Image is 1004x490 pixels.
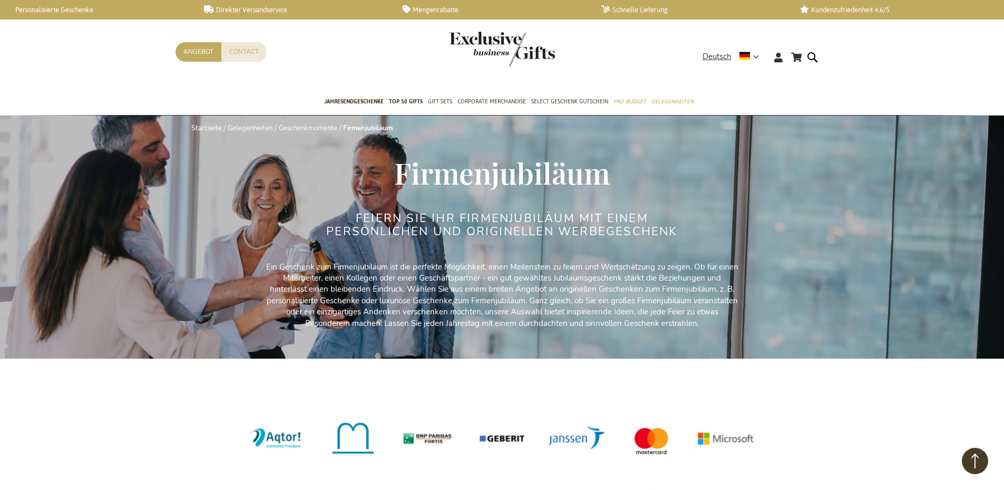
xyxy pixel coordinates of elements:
span: Gift Sets [428,96,452,107]
a: Pro Budget [613,89,646,116]
a: Contact [221,42,267,62]
span: TOP 50 Gifts [389,96,423,107]
a: Gelegenheiten [228,123,272,133]
a: Gelegenheiten [651,89,694,116]
a: Mengenrabatte [403,5,584,14]
strong: Firmenjubiläum [343,123,393,133]
span: Corporate Merchandise [457,96,526,107]
a: Jahresendgeschenke [325,89,384,116]
a: store logo [450,32,502,66]
a: TOP 50 Gifts [389,89,423,116]
div: Deutsch [703,51,766,63]
a: Schnelle Lieferung [601,5,783,14]
a: Direkter Versandservice [204,5,386,14]
img: Exclusive Business gifts logo [450,32,555,66]
a: Corporate Merchandise [457,89,526,116]
span: Select Geschenk Gutschein [531,96,608,107]
a: Select Geschenk Gutschein [531,89,608,116]
span: Jahresendgeschenke [325,96,384,107]
span: Deutsch [703,51,732,63]
a: Kundenzufriedenheit 4,6/5 [800,5,982,14]
a: Gift Sets [428,89,452,116]
a: Personalisierte Geschenke [5,5,187,14]
p: Ein Geschenk zum Firmenjubiläum ist die perfekte Möglichkeit, einen Meilenstein zu feiern und Wer... [265,262,739,330]
a: Geschenkmomente [279,123,337,133]
a: Startseite [191,123,222,133]
a: Angebot [176,42,221,62]
span: Gelegenheiten [651,96,694,107]
span: Pro Budget [613,96,646,107]
h2: FEIERN SIE IHR FIRMENJUBILÄUM MIT EINEM PERSÖNLICHEN UND ORIGINELLEN WERBEGESCHENK [305,212,700,237]
span: Firmenjubiläum [394,153,610,192]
